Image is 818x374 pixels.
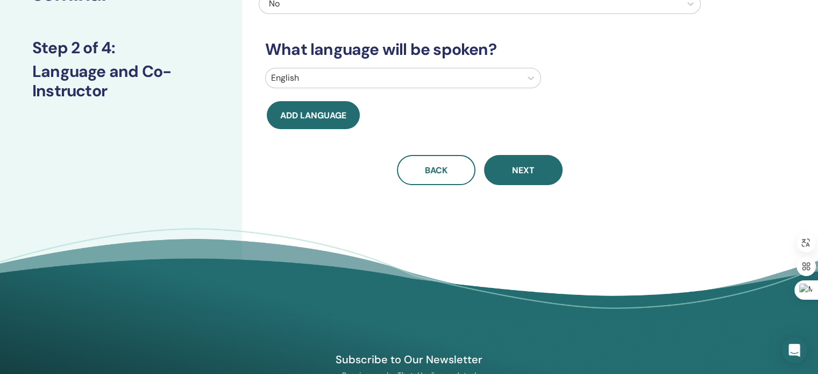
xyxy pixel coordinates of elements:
button: Add language [267,101,360,129]
h3: What language will be spoken? [259,40,701,59]
h4: Subscribe to Our Newsletter [285,352,534,366]
div: Open Intercom Messenger [781,337,807,363]
h3: Language and Co-Instructor [32,62,210,101]
span: Back [425,165,447,176]
button: Back [397,155,475,185]
span: Next [512,165,535,176]
span: Add language [280,110,346,121]
button: Next [484,155,563,185]
h3: Step 2 of 4 : [32,38,210,58]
